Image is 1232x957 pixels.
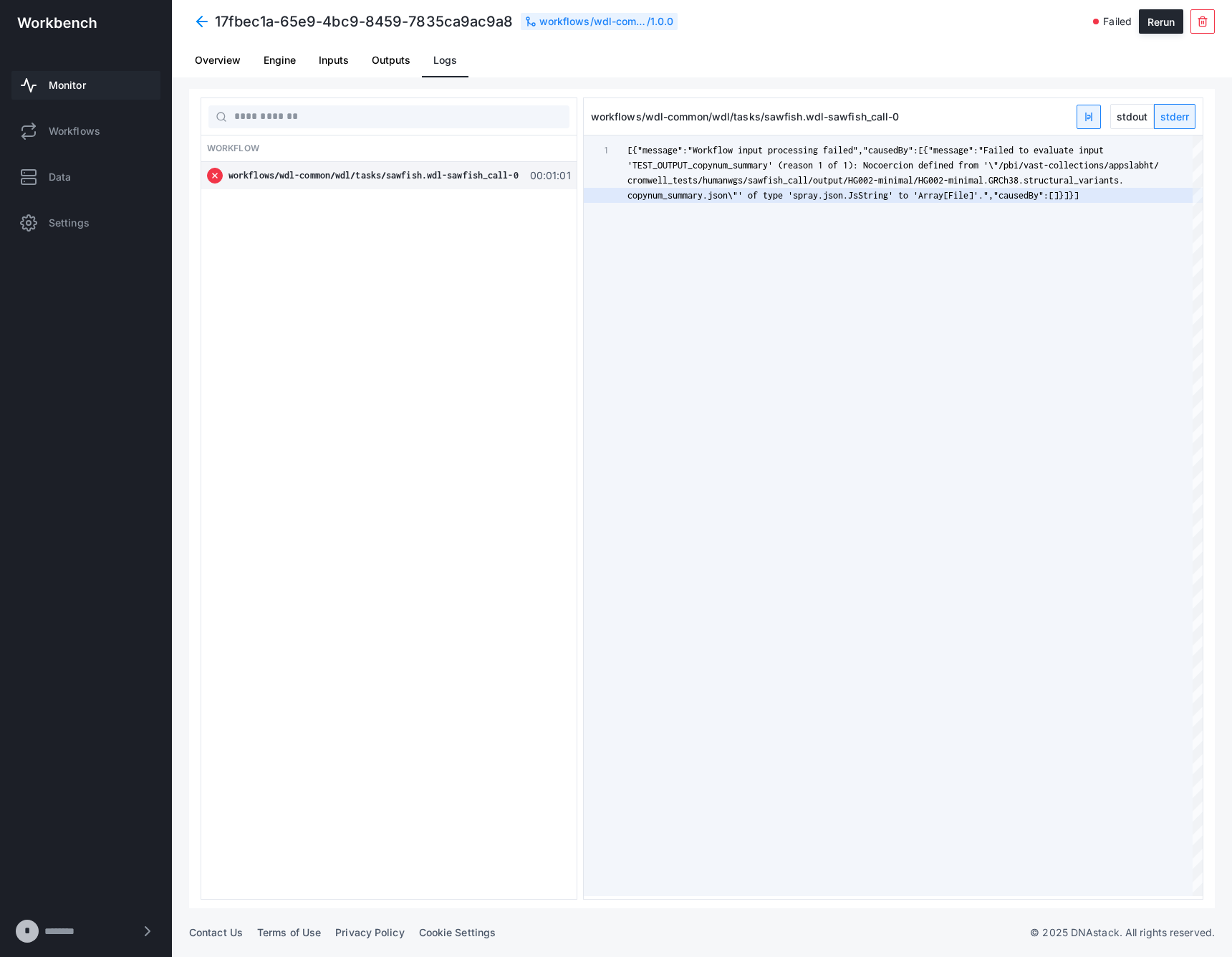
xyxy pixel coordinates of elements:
span: Failed [1103,14,1132,29]
span: Inputs [319,55,349,65]
a: Settings [11,209,160,237]
span: ng' to 'Array[File]'.","causedBy":[]}]}] [878,190,1079,201]
div: / [521,13,678,30]
span: minimal/HG002-minimal.GRCh38.structural_variants. [878,175,1124,186]
a: Data [11,163,160,191]
span: coercion defined from '\"/pbi/vast-collections/app [873,160,1124,171]
a: Contact Us [189,926,243,938]
a: Privacy Policy [335,926,404,938]
span: Workflows [49,124,100,138]
span: 'TEST_OUTPUT_copynum_summary' (reason 1 of 1): No [627,160,873,171]
span: [{"message":"Workflow input processing failed","ca [627,145,878,156]
a: Terms of Use [257,926,321,938]
a: Cookie Settings [419,926,496,938]
img: workbench-logo-white.svg [17,17,97,29]
p: © 2025 DNAstack. All rights reserved. [1030,925,1215,940]
span: Engine [264,55,296,65]
h4: 17fbec1a-65e9-4bc9-8459-7835ca9ac9a8 [215,11,514,32]
span: stdout [1111,105,1153,128]
span: workflows/wdl-common/wdl/tasks/sawfish.wdl-sawfish_call-0 [228,170,519,181]
div: Workflow [201,135,577,162]
span: stderr [1155,105,1195,128]
span: cromwell_tests/humanwgs/sawfish_call/output/HG002- [627,175,878,186]
span: Monitor [49,78,86,92]
span: Settings [49,216,90,230]
a: Workflows [11,117,160,146]
div: 1.0.0 [650,14,674,29]
span: usedBy":[{"message":"Failed to evaluate input [878,145,1104,156]
span: Outputs [372,55,410,65]
span: Logs [433,55,457,65]
span: slabht/ [1124,160,1159,171]
span: 00:01:01 [524,168,571,183]
span: copynum_summary.json\"' of type 'spray.json.JsStri [627,190,878,201]
div: workflows/wdl-common/wdl/tasks/sawfish.wdl-sawfish_call-0 [539,14,647,29]
div: 1 [584,143,609,158]
span: Data [49,170,71,184]
button: Rerun [1139,9,1183,34]
a: Monitor [11,71,160,100]
span: Overview [195,55,241,65]
span: workflows/wdl-common/wdl/tasks/sawfish.wdl-sawfish_call-0 [591,110,900,123]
